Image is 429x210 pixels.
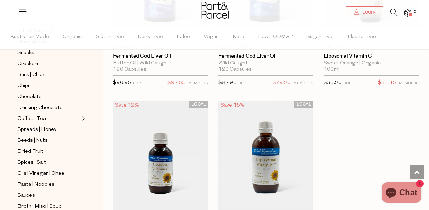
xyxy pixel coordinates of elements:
[324,80,342,85] span: $35.20
[17,125,80,134] a: Spreads | Honey
[17,71,46,79] span: Bars | Chips
[133,81,141,85] small: RRP
[378,78,396,87] span: $31.15
[17,60,40,68] span: Crackers
[17,115,46,123] span: Coffee | Tea
[17,159,46,167] span: Spices | Salt
[204,25,219,49] span: Vegan
[324,60,419,66] div: Sweet Orange | Organic
[348,25,376,49] span: Plastic Free
[404,9,411,16] a: 0
[11,25,49,49] span: Australian Made
[80,114,85,123] button: Expand/Collapse Coffee | Tea
[17,92,80,101] a: Chocolate
[218,66,252,73] span: 120 Capsules
[17,126,56,134] span: Spreads | Honey
[17,170,64,178] span: Oils | Vinegar | Ghee
[17,60,80,68] a: Crackers
[17,93,42,101] span: Chocolate
[189,101,208,108] span: LOCAL
[343,81,351,85] small: RRP
[17,136,80,145] a: Seeds | Nuts
[218,60,314,66] div: Wild Caught
[17,181,54,189] span: Pasta | Noodles
[218,80,237,85] span: $82.95
[17,49,80,57] a: Snacks
[258,25,293,49] span: Low FODMAP
[167,78,186,87] span: $92.55
[17,180,80,189] a: Pasta | Noodles
[17,82,31,90] span: Chips
[138,25,163,49] span: Dairy Free
[17,191,80,200] a: Sauces
[177,25,190,49] span: Paleo
[306,25,334,49] span: Sugar Free
[113,80,131,85] span: $96.95
[17,147,80,156] a: Dried Fruit
[63,25,82,49] span: Organic
[17,137,48,145] span: Seeds | Nuts
[380,182,424,205] inbox-online-store-chat: Shopify online store chat
[218,101,247,110] div: Save 15%
[17,158,80,167] a: Spices | Salt
[232,25,244,49] span: Keto
[324,53,419,59] a: Liposomal Vitamin C
[399,81,419,85] small: MEMBERS
[113,66,146,73] span: 120 Capsules
[324,66,339,73] span: 100ml
[113,101,141,110] div: Save 12%
[17,71,80,79] a: Bars | Chips
[346,6,383,18] a: Login
[273,78,291,87] span: $79.20
[412,9,418,15] span: 0
[17,148,43,156] span: Dried Fruit
[238,81,246,85] small: RRP
[361,10,376,15] span: Login
[218,53,314,59] a: Fermented Cod Liver Oil
[17,82,80,90] a: Chips
[113,60,208,66] div: Butter Oil | Wild Caught
[293,81,313,85] small: MEMBERS
[294,101,313,108] span: LOCAL
[17,114,80,123] a: Coffee | Tea
[17,103,80,112] a: Drinking Chocolate
[17,104,63,112] span: Drinking Chocolate
[17,192,35,200] span: Sauces
[201,2,229,19] img: Part&Parcel
[17,49,34,57] span: Snacks
[188,81,208,85] small: MEMBERS
[113,53,208,59] a: Fermented Cod Liver Oil
[17,169,80,178] a: Oils | Vinegar | Ghee
[96,25,124,49] span: Gluten Free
